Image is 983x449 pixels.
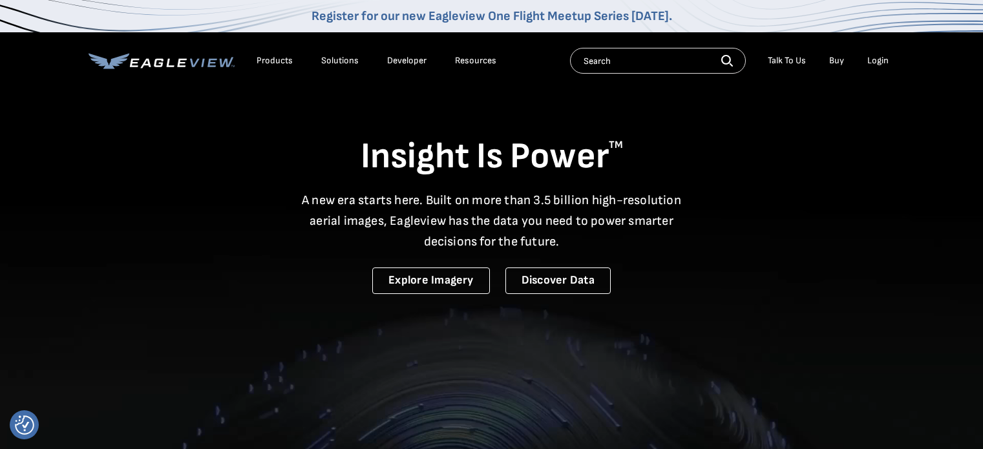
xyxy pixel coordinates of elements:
[768,55,806,67] div: Talk To Us
[312,8,672,24] a: Register for our new Eagleview One Flight Meetup Series [DATE].
[867,55,889,67] div: Login
[257,55,293,67] div: Products
[89,134,895,180] h1: Insight Is Power
[609,139,623,151] sup: TM
[15,415,34,435] button: Consent Preferences
[455,55,496,67] div: Resources
[829,55,844,67] a: Buy
[294,190,690,252] p: A new era starts here. Built on more than 3.5 billion high-resolution aerial images, Eagleview ha...
[372,267,490,294] a: Explore Imagery
[505,267,611,294] a: Discover Data
[570,48,746,74] input: Search
[15,415,34,435] img: Revisit consent button
[387,55,427,67] a: Developer
[321,55,359,67] div: Solutions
